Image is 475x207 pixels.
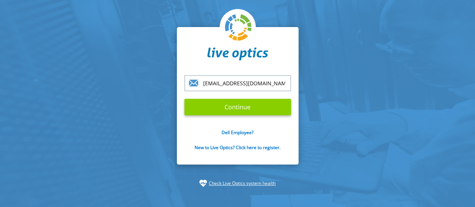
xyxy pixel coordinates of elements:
img: status-check-icon.svg [199,180,207,187]
img: liveoptics-word.svg [207,47,268,61]
input: Continue [184,99,291,115]
a: Dell Employee? [222,129,253,136]
a: New to Live Optics? Click here to register. [195,144,280,151]
img: liveoptics-logo.svg [225,14,252,41]
input: email@address.com [184,75,291,91]
a: Check Live Optics system health [209,180,276,187]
